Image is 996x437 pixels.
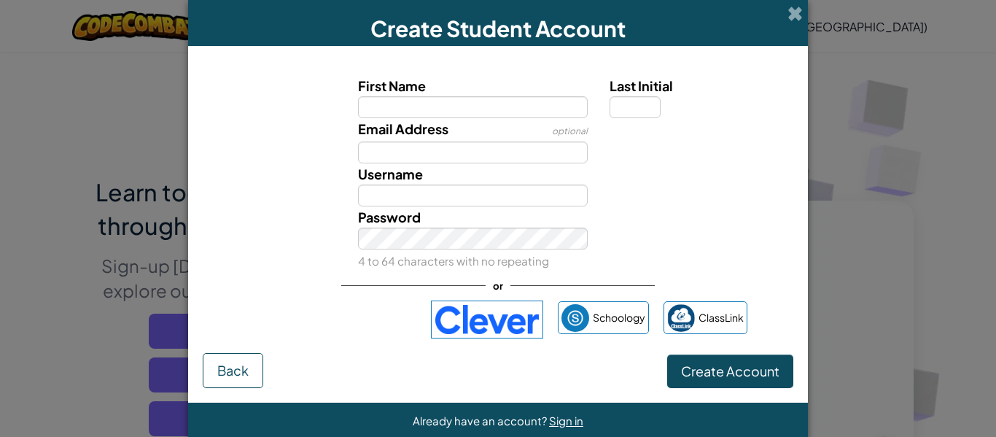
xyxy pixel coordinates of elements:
[681,363,779,379] span: Create Account
[203,353,263,388] button: Back
[667,304,695,332] img: classlink-logo-small.png
[217,362,249,379] span: Back
[667,355,793,388] button: Create Account
[552,125,588,136] span: optional
[370,15,626,42] span: Create Student Account
[358,254,549,268] small: 4 to 64 characters with no repeating
[431,301,543,339] img: clever-logo-blue.png
[358,120,448,137] span: Email Address
[358,166,423,182] span: Username
[358,77,426,94] span: First Name
[413,414,549,428] span: Already have an account?
[561,304,589,332] img: schoology.png
[610,77,673,94] span: Last Initial
[486,275,510,296] span: or
[699,307,744,328] span: ClassLink
[242,303,424,336] iframe: Sign in with Google Button
[593,307,645,328] span: Schoology
[549,414,583,428] a: Sign in
[358,209,421,225] span: Password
